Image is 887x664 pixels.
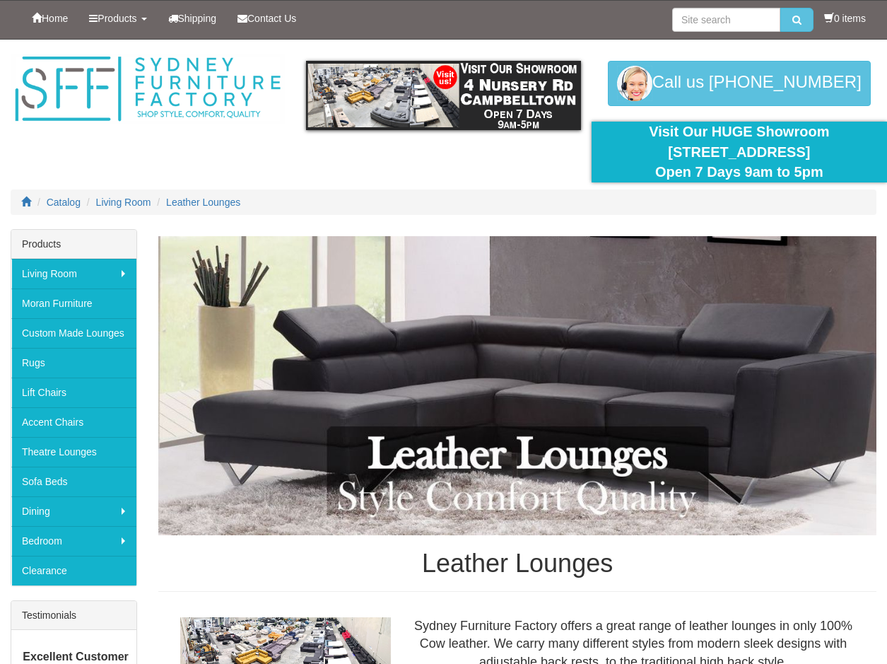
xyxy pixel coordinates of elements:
a: Dining [11,496,136,526]
a: Bedroom [11,526,136,556]
a: Shipping [158,1,228,36]
span: Home [42,13,68,24]
div: Products [11,230,136,259]
a: Contact Us [227,1,307,36]
a: Sofa Beds [11,467,136,496]
a: Products [78,1,157,36]
a: Moran Furniture [11,289,136,318]
div: Visit Our HUGE Showroom [STREET_ADDRESS] Open 7 Days 9am to 5pm [602,122,876,182]
a: Clearance [11,556,136,586]
a: Catalog [47,197,81,208]
img: showroom.gif [306,61,580,130]
span: Contact Us [247,13,296,24]
div: Testimonials [11,601,136,630]
a: Home [21,1,78,36]
a: Living Room [96,197,151,208]
input: Site search [672,8,780,32]
a: Theatre Lounges [11,437,136,467]
a: Lift Chairs [11,378,136,407]
span: Products [98,13,136,24]
img: Leather Lounges [158,236,876,535]
a: Leather Lounges [166,197,240,208]
a: Rugs [11,348,136,378]
a: Accent Chairs [11,407,136,437]
h1: Leather Lounges [158,549,876,578]
a: Custom Made Lounges [11,318,136,348]
a: Living Room [11,259,136,289]
li: 0 items [824,11,866,25]
img: Sydney Furniture Factory [11,54,285,124]
span: Shipping [178,13,217,24]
